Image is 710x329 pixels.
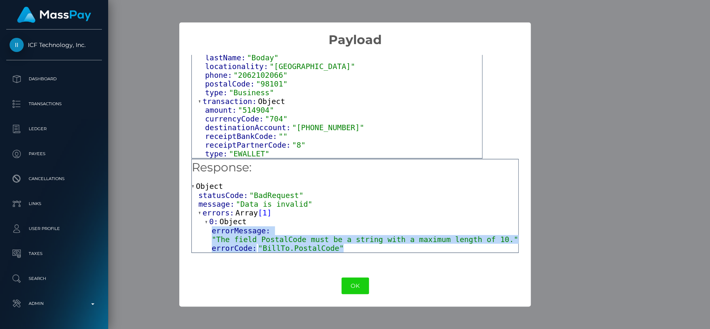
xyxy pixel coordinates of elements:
[249,191,303,200] span: "BadRequest"
[205,53,247,62] span: lastName:
[17,7,91,23] img: MassPay Logo
[10,73,99,85] p: Dashboard
[267,208,272,217] span: ]
[10,173,99,185] p: Cancellations
[10,148,99,160] p: Payees
[262,208,267,217] span: 1
[256,79,287,88] span: "98101"
[205,88,229,97] span: type:
[205,106,238,114] span: amount:
[247,53,279,62] span: "Boday"
[10,123,99,135] p: Ledger
[205,62,270,71] span: locationality:
[292,141,306,149] span: "8"
[341,277,369,294] button: OK
[10,198,99,210] p: Links
[205,132,279,141] span: receiptBankCode:
[229,88,274,97] span: "Business"
[10,247,99,260] p: Taxes
[10,98,99,110] p: Transactions
[233,71,287,79] span: "2062102066"
[203,97,258,106] span: transaction:
[212,244,258,252] span: errorCode:
[192,159,518,176] h5: Response:
[235,208,258,217] span: Array
[212,235,518,244] span: "The field PostalCode must be a string with a maximum length of 10."
[258,208,262,217] span: [
[10,38,24,52] img: ICF Technology, Inc.
[205,141,292,149] span: receiptPartnerCode:
[196,182,223,190] span: Object
[205,149,229,158] span: type:
[209,217,220,226] span: 0:
[292,123,364,132] span: "[PHONE_NUMBER]"
[6,41,102,49] span: ICF Technology, Inc.
[220,217,247,226] span: Object
[258,97,285,106] span: Object
[198,191,249,200] span: statusCode:
[265,114,287,123] span: "704"
[10,223,99,235] p: User Profile
[179,22,531,47] h2: Payload
[205,79,256,88] span: postalCode:
[258,244,344,252] span: "BillTo.PostalCode"
[212,226,272,235] span: errorMessage:
[10,272,99,285] p: Search
[229,149,270,158] span: "EWALLET"
[198,200,236,208] span: message:
[270,62,355,71] span: "[GEOGRAPHIC_DATA]"
[279,132,288,141] span: ""
[205,123,292,132] span: destinationAccount:
[236,200,312,208] span: "Data is invalid"
[205,71,233,79] span: phone:
[238,106,274,114] span: "514904"
[203,208,235,217] span: errors:
[205,114,265,123] span: currencyCode:
[10,297,99,310] p: Admin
